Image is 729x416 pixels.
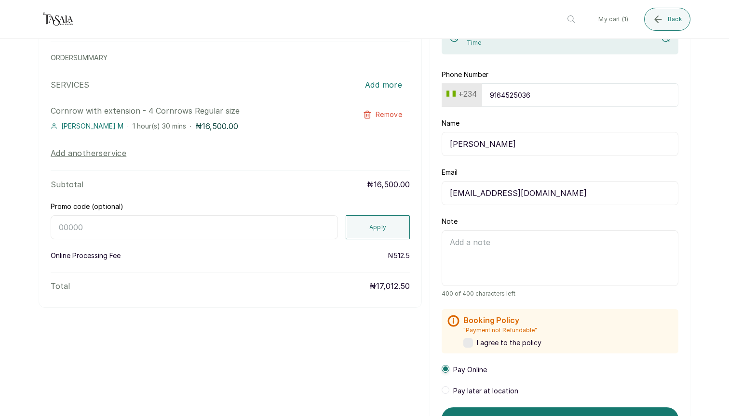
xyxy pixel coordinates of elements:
button: Add anotherservice [51,147,126,159]
p: Online Processing Fee [51,251,121,260]
h2: Booking Policy [463,315,541,326]
p: Cornrow with extension - 4 Cornrows Regular size [51,105,338,117]
label: Note [442,217,458,226]
span: 400 of 400 characters left [442,290,678,298]
span: Pay later at location [453,386,518,396]
p: ORDER SUMMARY [51,53,410,63]
p: ₦16,500.00 [367,179,410,190]
p: ₦17,012.50 [369,280,410,292]
p: Subtotal [51,179,83,190]
p: SERVICES [51,79,89,91]
p: ₦16,500.00 [195,120,238,132]
label: Email [442,168,458,177]
span: [PERSON_NAME] M [61,121,123,131]
button: Remove [355,105,410,124]
p: ₦ [388,251,410,260]
span: Remove [376,110,402,119]
p: Time [467,39,526,47]
button: Add more [357,74,410,95]
span: Back [668,15,682,23]
span: I agree to the policy [477,338,541,348]
label: Promo code (optional) [51,202,123,211]
input: Jane Okon [442,132,678,156]
input: 00000 [51,215,338,239]
button: Apply [346,215,410,239]
p: Total [51,280,70,292]
button: My cart (1) [591,8,636,31]
button: Back [644,8,690,31]
label: Name [442,118,459,128]
div: · · [51,120,338,132]
label: Phone Number [442,70,488,79]
span: 1 hour(s) 30 mins [133,122,186,130]
button: +234 [443,86,481,102]
img: business logo [39,10,77,29]
span: Pay Online [453,365,487,375]
p: "Payment not Refundable" [463,326,541,334]
input: email@acme.com [442,181,678,205]
input: 9151930463 [482,83,678,107]
span: 512.5 [393,251,410,260]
